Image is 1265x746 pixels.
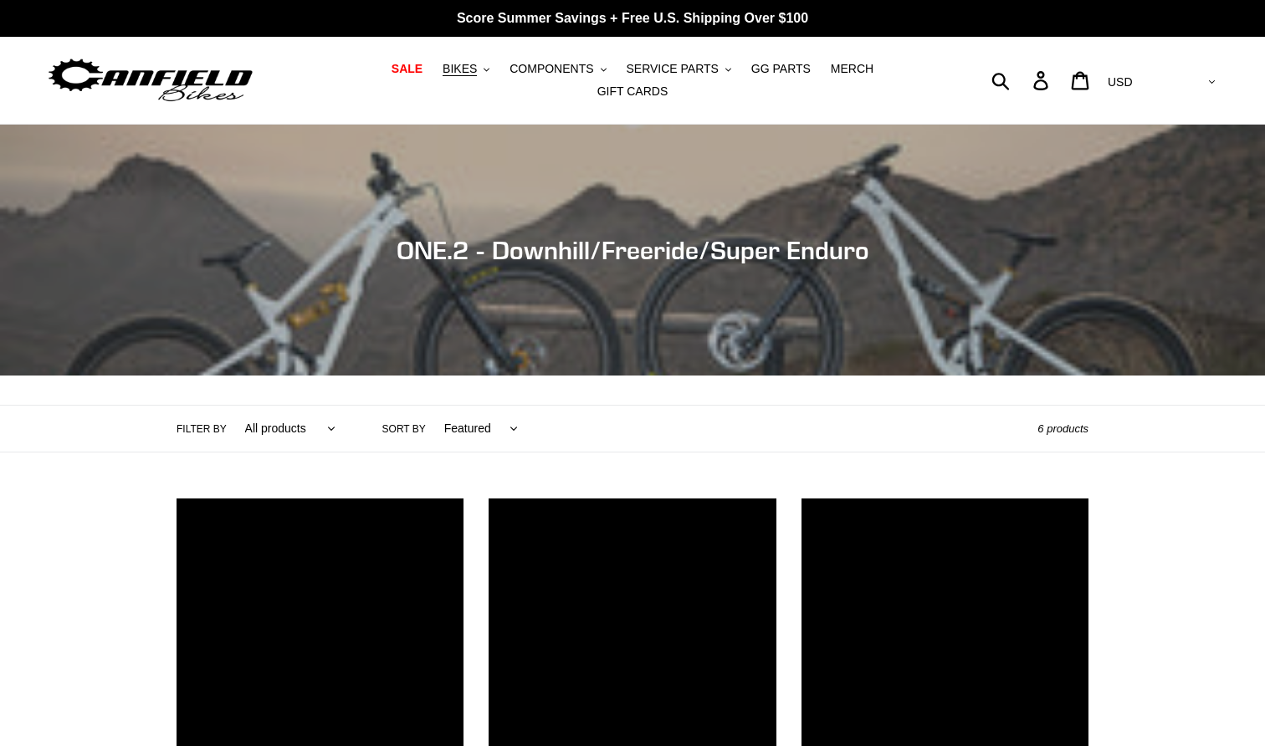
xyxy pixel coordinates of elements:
[434,58,498,80] button: BIKES
[443,62,477,76] span: BIKES
[617,58,739,80] button: SERVICE PARTS
[501,58,614,80] button: COMPONENTS
[510,62,593,76] span: COMPONENTS
[597,84,668,99] span: GIFT CARDS
[822,58,882,80] a: MERCH
[177,422,227,437] label: Filter by
[831,62,873,76] span: MERCH
[382,422,426,437] label: Sort by
[383,58,431,80] a: SALE
[626,62,718,76] span: SERVICE PARTS
[751,62,811,76] span: GG PARTS
[392,62,423,76] span: SALE
[743,58,819,80] a: GG PARTS
[397,235,869,265] span: ONE.2 - Downhill/Freeride/Super Enduro
[1001,62,1043,99] input: Search
[589,80,677,103] a: GIFT CARDS
[46,54,255,107] img: Canfield Bikes
[1037,422,1088,435] span: 6 products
